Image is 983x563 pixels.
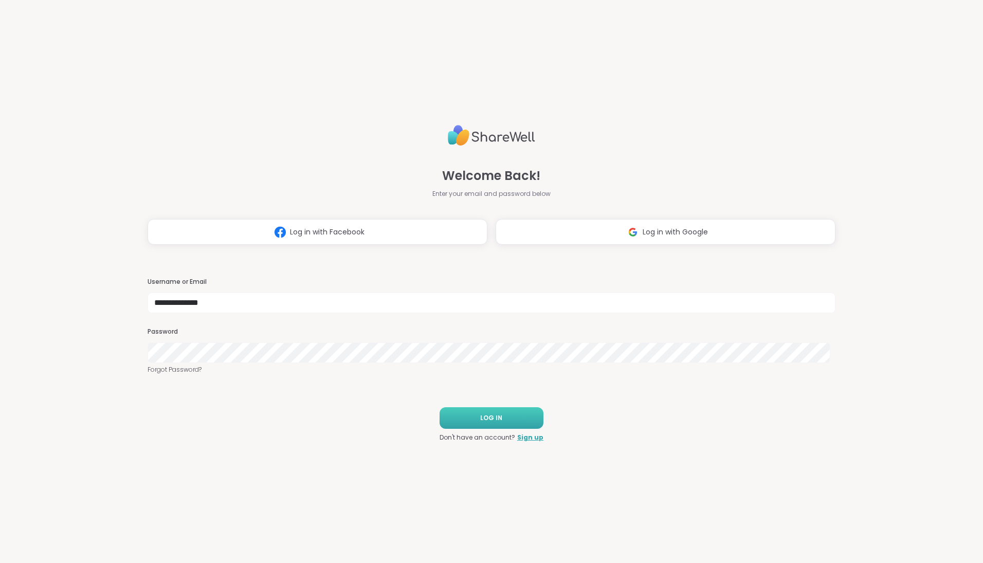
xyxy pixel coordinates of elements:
a: Sign up [517,433,543,442]
span: Log in with Facebook [290,227,365,238]
span: Enter your email and password below [432,189,551,198]
button: LOG IN [440,407,543,429]
span: Don't have an account? [440,433,515,442]
span: Welcome Back! [442,167,540,185]
h3: Username or Email [148,278,835,286]
img: ShareWell Logomark [623,223,643,242]
button: Log in with Google [496,219,835,245]
img: ShareWell Logomark [270,223,290,242]
img: ShareWell Logo [448,121,535,150]
span: Log in with Google [643,227,708,238]
button: Log in with Facebook [148,219,487,245]
span: LOG IN [480,413,502,423]
a: Forgot Password? [148,365,835,374]
h3: Password [148,328,835,336]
